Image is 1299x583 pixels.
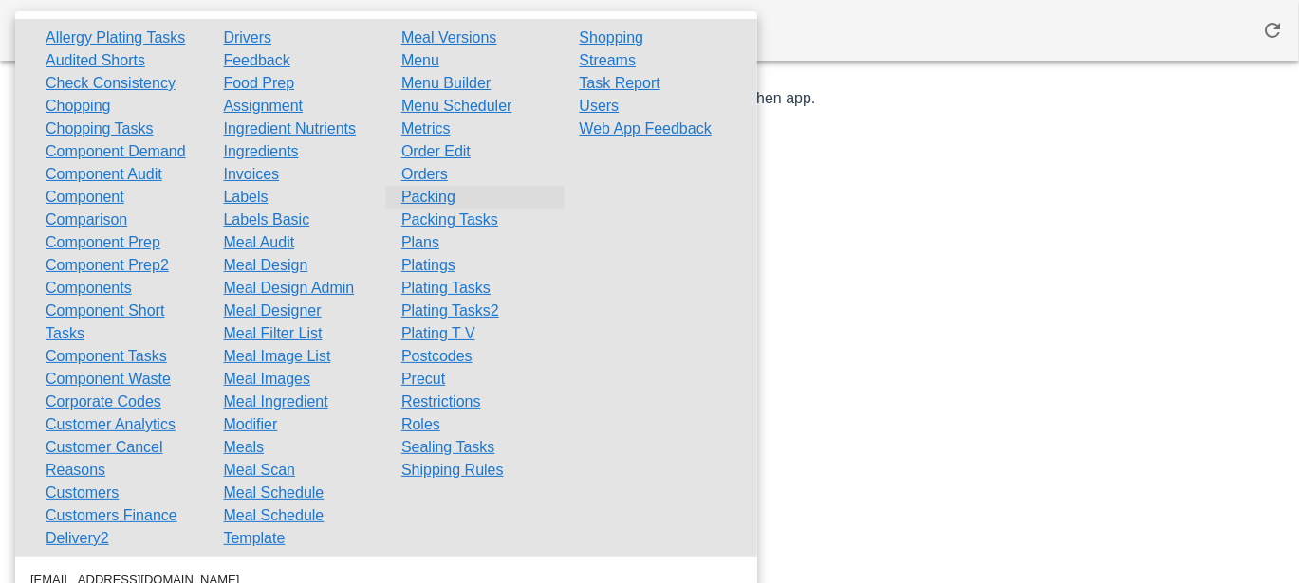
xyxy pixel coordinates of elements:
a: Corporate Codes [46,391,161,413]
a: Feedback [224,49,290,72]
a: Component Comparison [46,186,194,231]
a: Shipping Rules [401,459,504,482]
a: Component Audit [46,163,162,186]
a: Component Prep2 [46,254,169,277]
a: Task Report [580,72,660,95]
a: Labels Basic [224,209,310,231]
a: Meal Schedule Template [224,504,372,550]
a: Component Prep [46,231,160,254]
a: Meal Schedule [224,482,325,504]
a: Plans [401,231,439,254]
a: Allergy Plating Tasks [46,27,185,49]
a: Customer Cancel Reasons [46,436,194,482]
a: Web App Feedback [580,118,712,140]
a: Platings [401,254,455,277]
a: Sealing Tasks [401,436,494,459]
a: Plating Tasks2 [401,300,499,322]
a: Components [46,277,132,300]
a: Shopping [580,27,644,49]
a: Component Demand [46,140,186,163]
a: Precut [401,368,445,391]
a: Meal Design [224,254,308,277]
a: Ingredient Nutrients [224,118,357,140]
a: Component Waste [46,368,171,391]
a: Ingredients [224,140,299,163]
a: Plating Tasks [401,277,491,300]
a: Check Consistency [46,72,176,95]
a: Plating T V [401,322,475,345]
a: Meal Design Admin [224,277,355,300]
a: Restrictions [401,391,481,413]
a: Roles [401,413,440,436]
a: Customers Finance [46,504,177,527]
a: Menu [401,49,439,72]
a: Component Tasks [46,345,167,368]
a: Component Short Tasks [46,300,194,345]
a: Postcodes [401,345,473,368]
a: Labels [224,186,269,209]
a: Users [580,95,620,118]
a: Audited Shorts [46,49,145,72]
a: Chopping [46,95,111,118]
a: Meals [224,436,265,459]
a: Menu Scheduler [401,95,512,118]
a: Meal Audit [224,231,295,254]
a: Menu Builder [401,72,491,95]
a: Packing Tasks [401,209,498,231]
a: Meal Images [224,368,311,391]
a: Chopping Tasks [46,118,154,140]
a: Customer Analytics [46,413,176,436]
a: Metrics [401,118,451,140]
a: Meal Filter List [224,322,323,345]
a: Meal Versions [401,27,497,49]
a: Meal Ingredient Modifier [224,391,372,436]
a: Invoices [224,163,280,186]
a: Food Prep Assignment [224,72,372,118]
a: Streams [580,49,637,72]
a: Packing [401,186,455,209]
a: Drivers [224,27,272,49]
a: Meal Designer [224,300,322,322]
a: Orders [401,163,448,186]
a: Delivery2 [46,527,109,550]
a: Customers [46,482,119,504]
a: Meal Image List [224,345,331,368]
a: Meal Scan [224,459,296,482]
a: Order Edit [401,140,471,163]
